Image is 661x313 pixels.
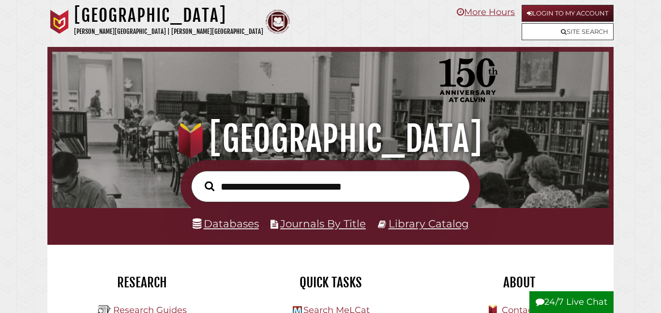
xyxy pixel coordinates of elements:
h2: Research [55,274,229,291]
a: Journals By Title [280,217,366,230]
i: Search [205,181,214,192]
a: More Hours [457,7,515,17]
img: Calvin Theological Seminary [266,10,290,34]
a: Library Catalog [389,217,469,230]
button: Search [200,179,219,194]
h2: About [432,274,606,291]
img: Calvin University [47,10,72,34]
a: Login to My Account [522,5,614,22]
h2: Quick Tasks [243,274,418,291]
h1: [GEOGRAPHIC_DATA] [62,118,599,160]
p: [PERSON_NAME][GEOGRAPHIC_DATA] | [PERSON_NAME][GEOGRAPHIC_DATA] [74,26,263,37]
a: Databases [193,217,259,230]
h1: [GEOGRAPHIC_DATA] [74,5,263,26]
a: Site Search [522,23,614,40]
